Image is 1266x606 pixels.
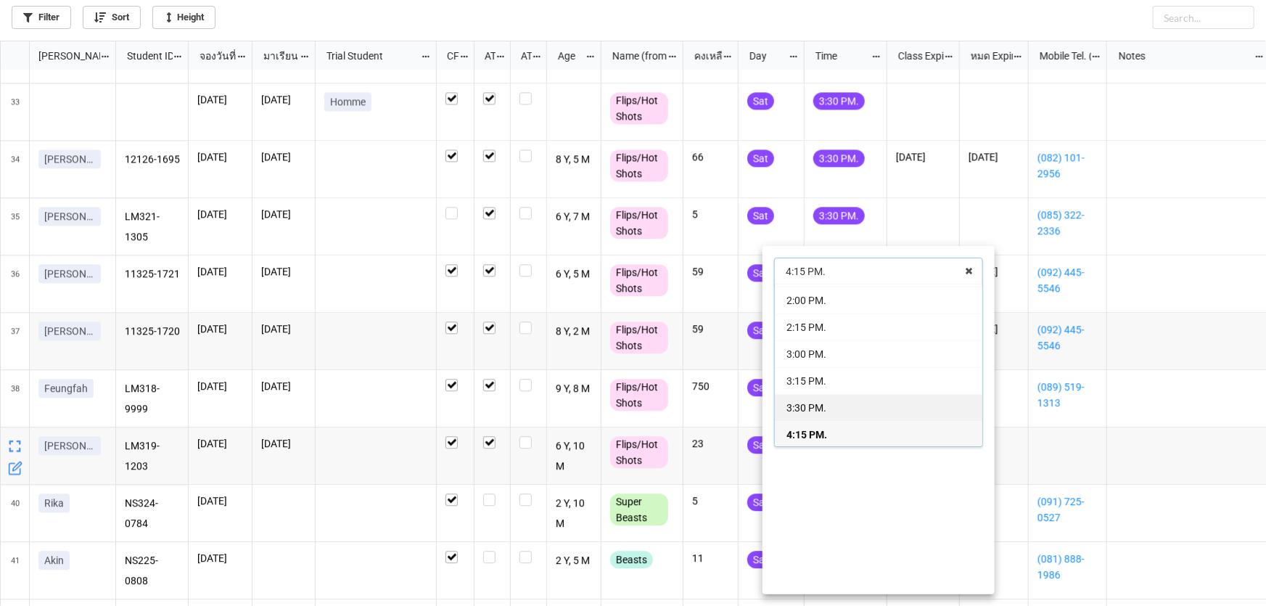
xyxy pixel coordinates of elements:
[786,375,826,387] span: 3:15 PM.
[786,348,826,360] span: 3:00 PM.
[786,295,826,306] span: 2:00 PM.
[786,322,826,333] span: 2:15 PM.
[786,402,826,414] span: 3:30 PM.
[786,429,827,441] span: 4:15 PM.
